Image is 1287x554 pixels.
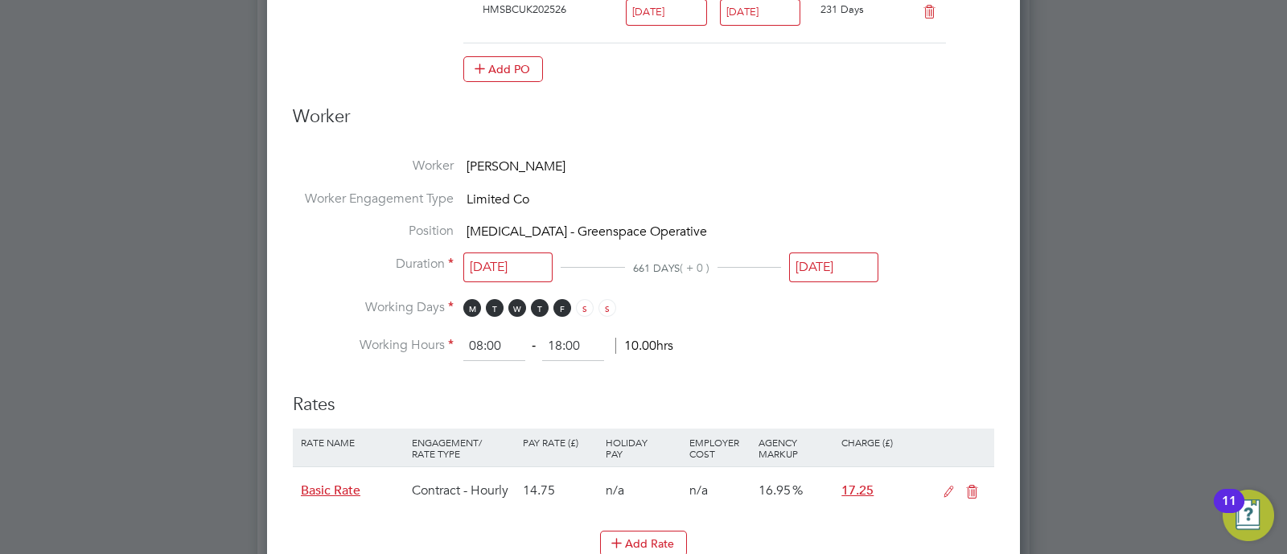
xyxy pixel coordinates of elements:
[463,299,481,317] span: M
[789,252,878,282] input: Select one
[408,467,519,514] div: Contract - Hourly
[301,482,360,499] span: Basic Rate
[293,223,454,240] label: Position
[483,2,566,16] span: HMSBCUK202526
[486,299,504,317] span: T
[841,482,874,499] span: 17.25
[508,299,526,317] span: W
[685,429,755,467] div: Employer Cost
[408,429,519,467] div: Engagement/ Rate Type
[293,158,454,174] label: Worker
[576,299,594,317] span: S
[528,338,539,354] span: ‐
[293,377,994,417] h3: Rates
[680,261,709,275] span: ( + 0 )
[463,252,553,282] input: Select one
[293,337,454,354] label: Working Hours
[519,429,602,456] div: Pay Rate (£)
[602,429,685,467] div: Holiday Pay
[463,56,543,82] button: Add PO
[293,105,994,142] h3: Worker
[837,429,935,456] div: Charge (£)
[293,191,454,207] label: Worker Engagement Type
[755,429,837,467] div: Agency Markup
[542,332,604,361] input: 17:00
[615,338,673,354] span: 10.00hrs
[531,299,549,317] span: T
[467,158,565,174] span: [PERSON_NAME]
[467,224,707,240] span: [MEDICAL_DATA] - Greenspace Operative
[820,2,864,16] span: 231 Days
[553,299,571,317] span: F
[1223,490,1274,541] button: Open Resource Center, 11 new notifications
[689,482,708,499] span: n/a
[633,261,680,275] span: 661 DAYS
[606,482,624,499] span: n/a
[297,429,408,456] div: Rate Name
[598,299,616,317] span: S
[1222,501,1236,522] div: 11
[293,256,454,273] label: Duration
[463,332,525,361] input: 08:00
[759,482,791,499] span: 16.95
[293,299,454,316] label: Working Days
[467,191,529,207] span: Limited Co
[519,467,602,514] div: 14.75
